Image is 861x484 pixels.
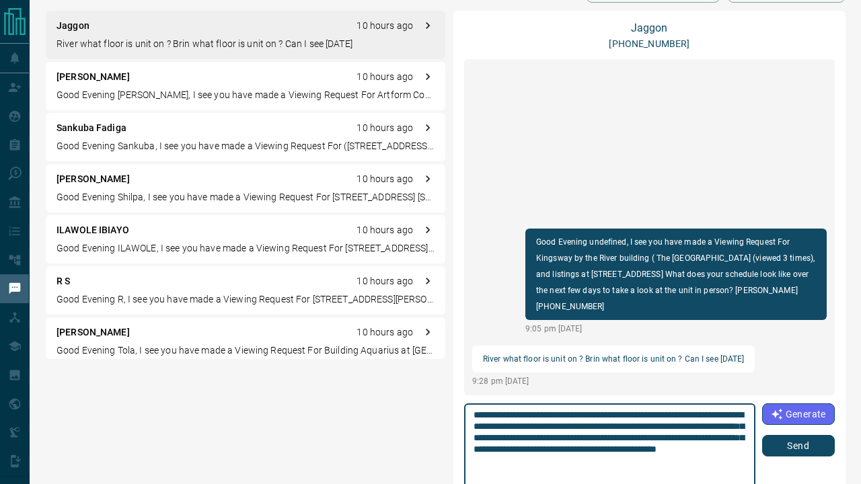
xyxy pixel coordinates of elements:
[357,121,413,135] p: 10 hours ago
[762,435,835,456] button: Send
[57,274,70,288] p: R S
[536,234,816,315] p: Good Evening undefined, I see you have made a Viewing Request For Kingsway by the River building ...
[57,190,435,204] p: Good Evening Shilpa, I see you have made a Viewing Request For [STREET_ADDRESS] [STREET_ADDRESS] ...
[483,351,744,367] p: River what floor is unit on ? Brin what floor is unit on ? Can I see [DATE]
[525,323,827,335] p: 9:05 pm [DATE]
[57,223,129,237] p: ILAWOLE IBIAYO
[357,172,413,186] p: 10 hours ago
[57,139,435,153] p: Good Evening Sankuba, I see you have made a Viewing Request For ([STREET_ADDRESS]) v, Listing #C1...
[57,37,435,51] p: River what floor is unit on ? Brin what floor is unit on ? Can I see [DATE]
[357,274,413,288] p: 10 hours ago
[57,292,435,307] p: Good Evening R, I see you have made a Viewing Request For [STREET_ADDRESS][PERSON_NAME])on [DATE]...
[357,325,413,339] p: 10 hours ago
[57,241,435,255] p: Good Evening ILAWOLE, I see you have made a Viewing Request For [STREET_ADDRESS]) v Building [GEO...
[57,172,130,186] p: [PERSON_NAME]
[762,403,835,425] button: Generate
[631,22,667,34] a: Jaggon
[357,19,413,33] p: 10 hours ago
[57,325,130,339] p: [PERSON_NAME]
[357,223,413,237] p: 10 hours ago
[57,88,435,102] p: Good Evening [PERSON_NAME], I see you have made a Viewing Request For Artform Condos in [GEOGRAPH...
[472,375,755,387] p: 9:28 pm [DATE]
[57,344,435,358] p: Good Evening Tola, I see you have made a Viewing Request For Building Aquarius at [GEOGRAPHIC_DAT...
[57,70,130,84] p: [PERSON_NAME]
[57,19,89,33] p: Jaggon
[609,37,689,51] p: [PHONE_NUMBER]
[357,70,413,84] p: 10 hours ago
[57,121,126,135] p: Sankuba Fadiga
